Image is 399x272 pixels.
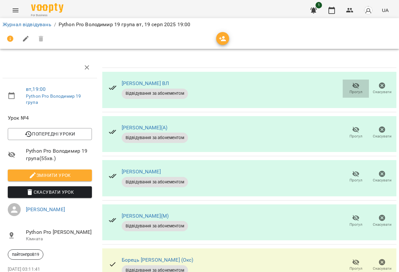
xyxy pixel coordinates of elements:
span: Python Pro [PERSON_NAME] [26,228,92,236]
span: Скасувати [373,266,392,271]
p: Python Pro Володимир 19 група вт, 19 серп 2025 19:00 [59,21,191,28]
span: Відвідування за абонементом [122,179,188,185]
button: UA [379,4,391,16]
a: [PERSON_NAME](А) [122,125,167,131]
button: Прогул [343,80,369,98]
a: [PERSON_NAME] ВЛ [122,80,169,86]
span: UA [382,7,389,14]
span: For Business [31,13,63,17]
img: avatar_s.png [364,6,373,15]
span: Скасувати [373,89,392,95]
div: пайтонпроВ19 [8,249,43,260]
li: / [54,21,56,28]
span: Python Pro Володимир 19 група ( 55 хв. ) [26,147,92,162]
button: Скасувати [369,124,395,142]
a: Журнал відвідувань [3,21,51,27]
span: Відвідування за абонементом [122,91,188,96]
span: пайтонпроВ19 [8,252,43,257]
p: Кімната [26,236,92,242]
a: [PERSON_NAME] [122,169,161,175]
button: Прогул [343,212,369,230]
span: Скасувати [373,178,392,183]
span: 1 [316,2,322,8]
span: Скасувати Урок [13,188,87,196]
a: [PERSON_NAME](М) [122,213,169,219]
button: Скасувати [369,80,395,98]
button: Скасувати [369,212,395,230]
span: Попередні уроки [13,130,87,138]
span: Прогул [349,178,362,183]
span: Урок №4 [8,114,92,122]
button: Попередні уроки [8,128,92,140]
span: Прогул [349,89,362,95]
span: Відвідування за абонементом [122,135,188,141]
a: вт , 19:00 [26,86,46,92]
span: Прогул [349,134,362,139]
a: [PERSON_NAME] [26,206,65,212]
span: Відвідування за абонементом [122,223,188,229]
img: Voopty Logo [31,3,63,13]
button: Скасувати [369,168,395,186]
span: Змінити урок [13,171,87,179]
button: Змінити урок [8,169,92,181]
span: Прогул [349,222,362,227]
span: Скасувати [373,222,392,227]
a: Борець [PERSON_NAME] (Окс) [122,257,194,263]
button: Прогул [343,124,369,142]
button: Menu [8,3,23,18]
button: Прогул [343,168,369,186]
span: Прогул [349,266,362,271]
button: Скасувати Урок [8,186,92,198]
span: Скасувати [373,134,392,139]
a: Python Pro Володимир 19 група [26,93,81,105]
nav: breadcrumb [3,21,396,28]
